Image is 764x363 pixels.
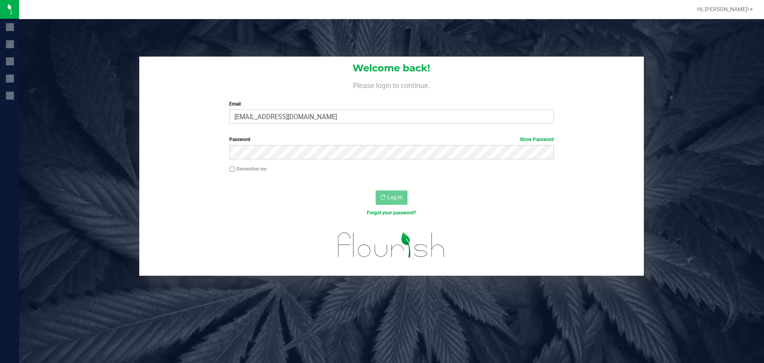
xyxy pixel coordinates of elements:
[387,194,403,200] span: Log In
[697,6,749,12] span: Hi, [PERSON_NAME]!
[139,80,644,89] h4: Please login to continue.
[229,137,250,142] span: Password
[229,165,267,173] label: Remember me
[520,137,554,142] a: Show Password
[229,100,554,108] label: Email
[367,210,416,216] a: Forgot your password?
[139,63,644,73] h1: Welcome back!
[328,225,454,265] img: flourish_logo.svg
[376,190,407,205] button: Log In
[229,167,235,172] input: Remember me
